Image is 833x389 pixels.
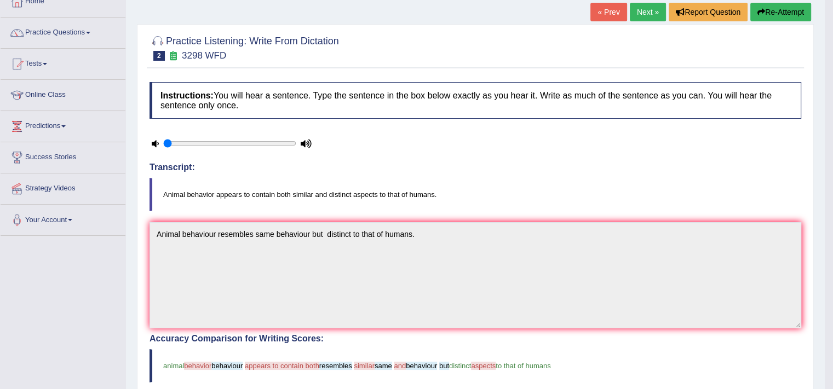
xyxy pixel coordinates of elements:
a: Tests [1,49,125,76]
a: Your Account [1,205,125,232]
span: and [394,362,406,370]
button: Re-Attempt [750,3,811,21]
span: similar [354,362,375,370]
h4: Transcript: [150,162,801,172]
a: Predictions [1,111,125,138]
small: 3298 WFD [182,50,226,61]
h4: Accuracy Comparison for Writing Scores: [150,334,801,344]
span: resembles [319,362,352,370]
span: to that of humans [496,362,550,370]
a: « Prev [590,3,627,21]
span: behavior [184,362,211,370]
span: behaviour [406,362,437,370]
span: behaviour [211,362,243,370]
span: appears to contain both [245,362,319,370]
button: Report Question [669,3,748,21]
a: Strategy Videos [1,173,125,201]
span: 2 [153,51,165,61]
blockquote: Animal behavior appears to contain both similar and distinct aspects to that of humans. [150,178,801,211]
a: Online Class [1,80,125,107]
span: but [439,362,449,370]
small: Exam occurring question [168,51,179,61]
a: Practice Questions [1,18,125,45]
b: Instructions: [160,91,214,100]
span: animal [163,362,184,370]
h4: You will hear a sentence. Type the sentence in the box below exactly as you hear it. Write as muc... [150,82,801,119]
span: aspects [471,362,496,370]
a: Success Stories [1,142,125,170]
span: distinct [449,362,471,370]
span: same [375,362,392,370]
a: Next » [630,3,666,21]
h2: Practice Listening: Write From Dictation [150,33,339,61]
